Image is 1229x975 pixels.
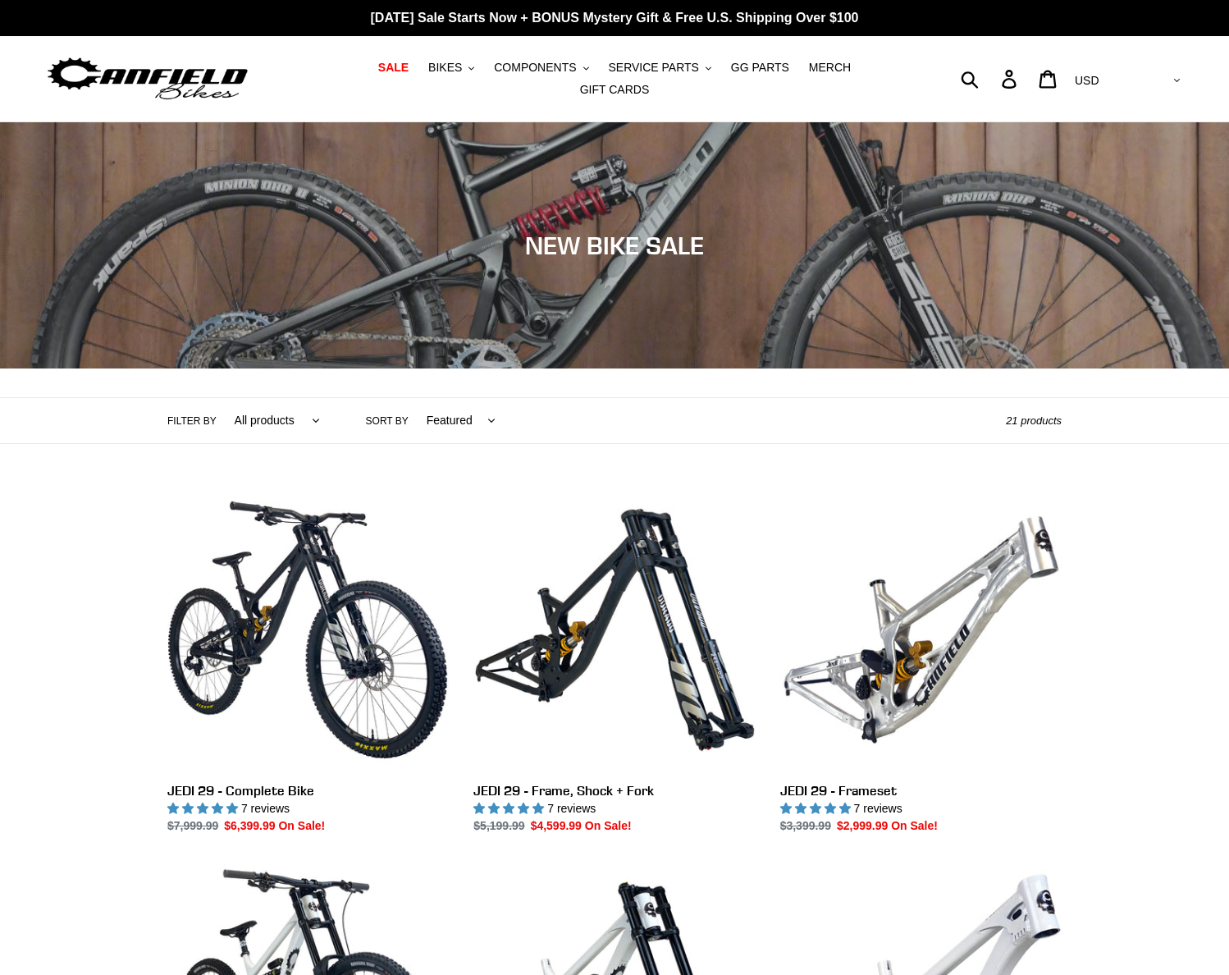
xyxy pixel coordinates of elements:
img: Canfield Bikes [45,53,250,105]
button: COMPONENTS [486,57,596,79]
a: SALE [370,57,417,79]
span: NEW BIKE SALE [525,231,704,260]
span: COMPONENTS [494,61,576,75]
button: BIKES [420,57,482,79]
span: GG PARTS [731,61,789,75]
label: Sort by [366,414,409,428]
button: SERVICE PARTS [600,57,719,79]
span: BIKES [428,61,462,75]
label: Filter by [167,414,217,428]
a: GIFT CARDS [572,79,658,101]
span: SALE [378,61,409,75]
span: 21 products [1006,414,1062,427]
a: MERCH [801,57,859,79]
span: MERCH [809,61,851,75]
a: GG PARTS [723,57,797,79]
input: Search [970,61,1012,97]
span: SERVICE PARTS [608,61,698,75]
span: GIFT CARDS [580,83,650,97]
